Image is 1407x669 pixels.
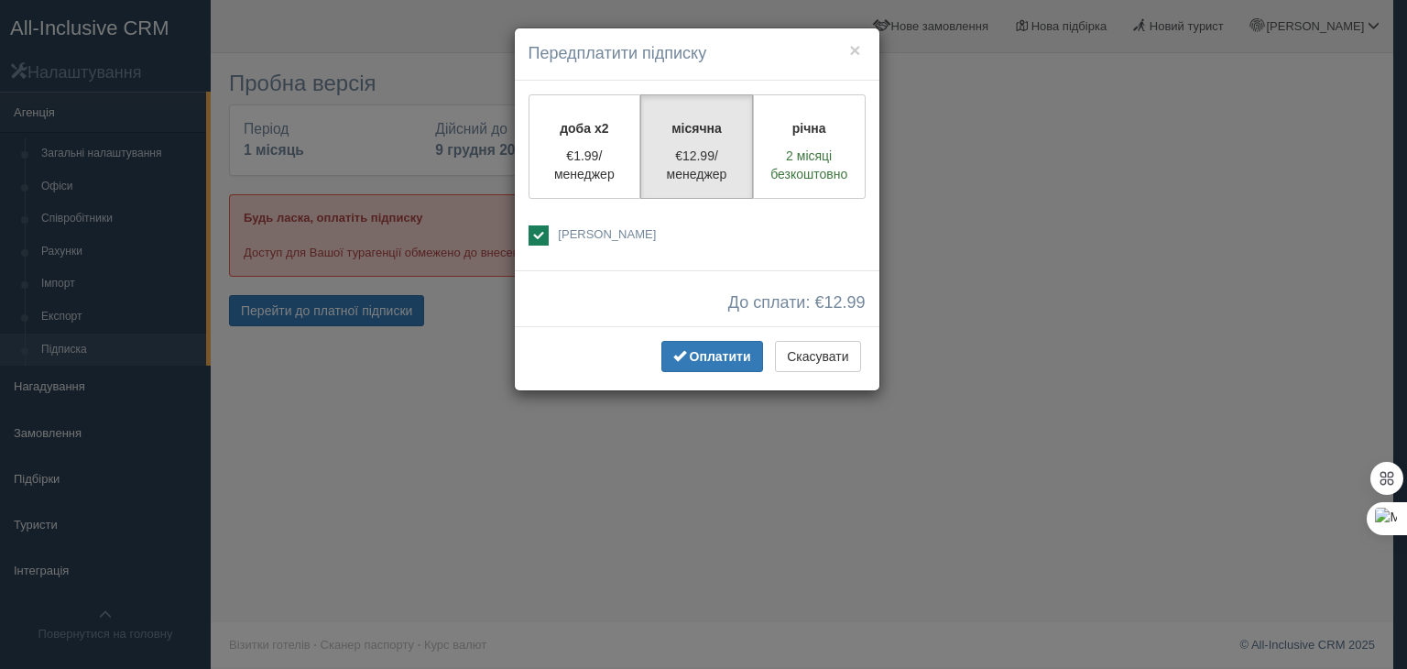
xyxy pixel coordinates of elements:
h4: Передплатити підписку [529,42,866,66]
button: Скасувати [775,341,860,372]
p: доба x2 [540,119,629,137]
span: До сплати: € [728,294,866,313]
p: 2 місяці безкоштовно [765,147,854,183]
p: €12.99/менеджер [652,147,741,183]
span: 12.99 [823,293,865,312]
button: Оплатити [661,341,763,372]
span: [PERSON_NAME] [558,227,656,241]
p: €1.99/менеджер [540,147,629,183]
p: річна [765,119,854,137]
button: × [849,40,860,60]
p: місячна [652,119,741,137]
span: Оплатити [690,349,751,364]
